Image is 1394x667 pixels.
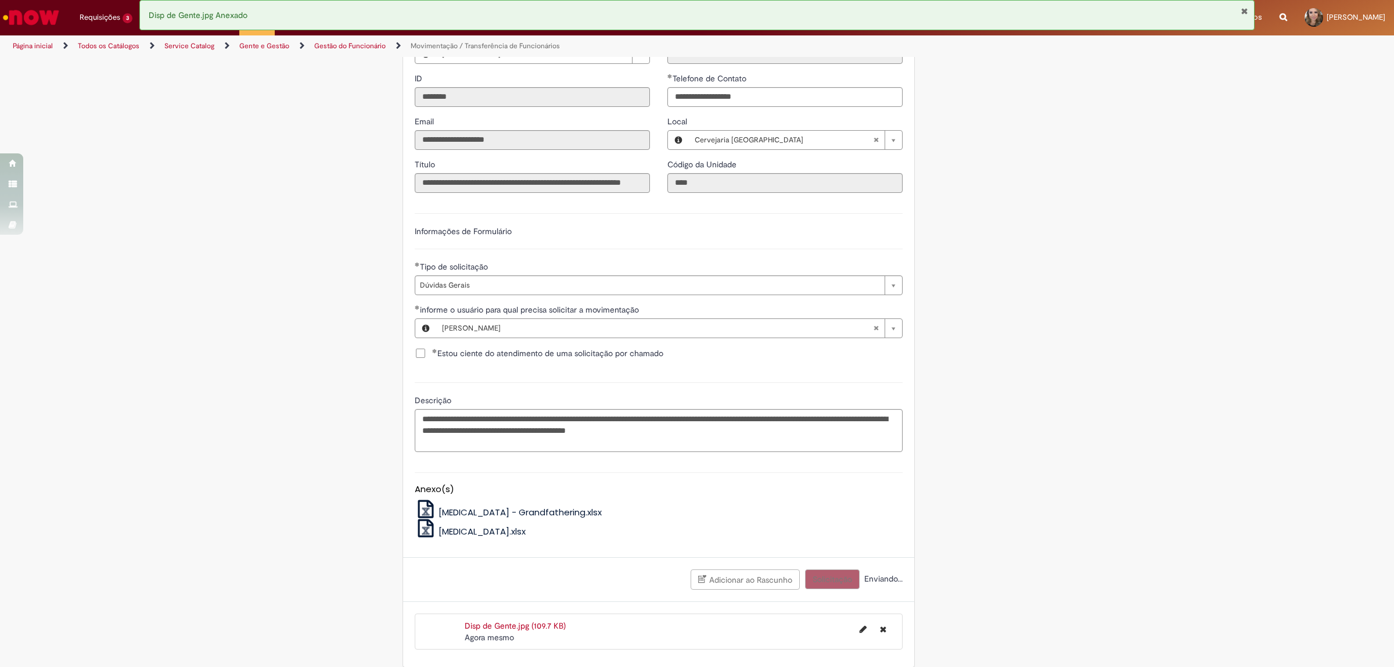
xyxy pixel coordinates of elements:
[436,319,902,338] a: [PERSON_NAME]Limpar campo informe o usuário para qual precisa solicitar a movimentação
[415,130,650,150] input: Email
[415,173,650,193] input: Título
[415,409,903,453] textarea: Descrição
[415,262,420,267] span: Obrigatório Preenchido
[1327,12,1385,22] span: [PERSON_NAME]
[1,6,61,29] img: ServiceNow
[439,525,526,537] span: [MEDICAL_DATA].xlsx
[667,159,739,170] label: Somente leitura - Código da Unidade
[415,395,454,406] span: Descrição
[415,319,436,338] button: informe o usuário para qual precisa solicitar a movimentação, Visualizar este registro Emerson Ra...
[80,12,120,23] span: Requisições
[695,131,873,149] span: Cervejaria [GEOGRAPHIC_DATA]
[314,41,386,51] a: Gestão do Funcionário
[873,620,893,639] button: Excluir Disp de Gente.jpg
[853,620,874,639] button: Editar nome de arquivo Disp de Gente.jpg
[673,73,749,84] span: Telefone de Contato
[420,261,490,272] span: Tipo de solicitação
[239,41,289,51] a: Gente e Gestão
[432,349,437,353] span: Obrigatório Preenchido
[415,506,602,518] a: [MEDICAL_DATA] - Grandfathering.xlsx
[465,621,566,631] a: Disp de Gente.jpg (109.7 KB)
[415,226,512,236] label: Informações de Formulário
[164,41,214,51] a: Service Catalog
[420,276,879,295] span: Dúvidas Gerais
[415,525,526,537] a: [MEDICAL_DATA].xlsx
[415,159,437,170] label: Somente leitura - Título
[689,131,902,149] a: Cervejaria [GEOGRAPHIC_DATA]Limpar campo Local
[411,41,560,51] a: Movimentação / Transferência de Funcionários
[149,10,247,20] span: Disp de Gente.jpg Anexado
[667,87,903,107] input: Telefone de Contato
[667,74,673,78] span: Obrigatório Preenchido
[415,305,420,310] span: Obrigatório Preenchido
[1241,6,1248,16] button: Fechar Notificação
[432,347,663,359] span: Estou ciente do atendimento de uma solicitação por chamado
[465,632,514,643] span: Agora mesmo
[465,632,514,643] time: 29/08/2025 19:03:12
[862,573,903,584] span: Enviando...
[9,35,921,57] ul: Trilhas de página
[415,73,425,84] label: Somente leitura - ID
[867,319,885,338] abbr: Limpar campo informe o usuário para qual precisa solicitar a movimentação
[123,13,132,23] span: 3
[415,485,903,494] h5: Anexo(s)
[667,116,689,127] span: Local
[415,116,436,127] label: Somente leitura - Email
[867,131,885,149] abbr: Limpar campo Local
[439,506,602,518] span: [MEDICAL_DATA] - Grandfathering.xlsx
[667,173,903,193] input: Código da Unidade
[420,304,641,315] span: Necessários - informe o usuário para qual precisa solicitar a movimentação
[415,87,650,107] input: ID
[668,131,689,149] button: Local, Visualizar este registro Cervejaria Pernambuco
[442,319,873,338] span: [PERSON_NAME]
[78,41,139,51] a: Todos os Catálogos
[13,41,53,51] a: Página inicial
